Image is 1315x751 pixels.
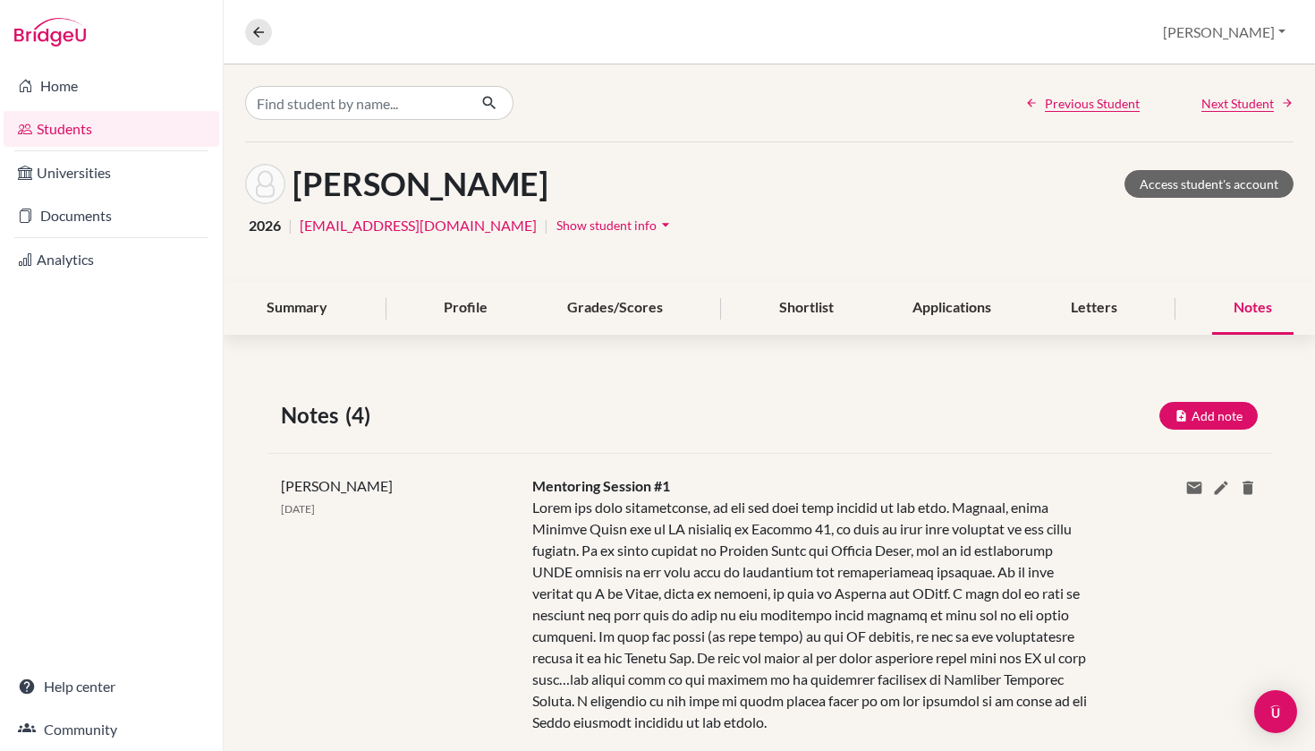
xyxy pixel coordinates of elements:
button: Add note [1159,402,1258,430]
button: [PERSON_NAME] [1155,15,1294,49]
span: Previous Student [1045,94,1140,113]
a: Documents [4,198,219,234]
span: (4) [345,399,378,431]
div: Letters [1049,282,1139,335]
a: Community [4,712,219,747]
a: Home [4,68,219,104]
span: Mentoring Session #1 [532,477,670,494]
div: Profile [422,282,509,335]
a: Previous Student [1025,94,1140,113]
span: [PERSON_NAME] [281,477,393,494]
img: Bridge-U [14,18,86,47]
div: Open Intercom Messenger [1254,690,1297,733]
a: Next Student [1201,94,1294,113]
span: | [288,215,293,236]
a: Help center [4,669,219,704]
span: | [544,215,548,236]
h1: [PERSON_NAME] [293,165,548,203]
span: Notes [281,399,345,431]
i: arrow_drop_down [657,216,674,234]
div: Shortlist [758,282,855,335]
button: Show student infoarrow_drop_down [556,211,675,239]
div: Summary [245,282,349,335]
a: Students [4,111,219,147]
span: Show student info [556,218,657,233]
a: Analytics [4,242,219,277]
div: Applications [891,282,1013,335]
a: Universities [4,155,219,191]
div: Grades/Scores [546,282,684,335]
div: Notes [1212,282,1294,335]
input: Find student by name... [245,86,467,120]
span: Next Student [1201,94,1274,113]
span: [DATE] [281,502,315,516]
a: [EMAIL_ADDRESS][DOMAIN_NAME] [300,215,537,236]
span: 2026 [249,215,281,236]
a: Access student's account [1124,170,1294,198]
img: Barnabás Holló's avatar [245,164,285,204]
